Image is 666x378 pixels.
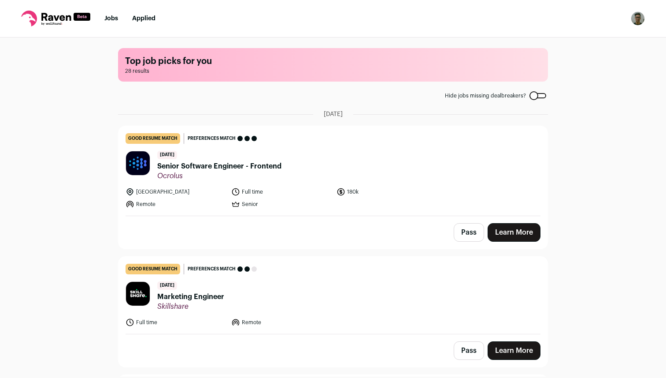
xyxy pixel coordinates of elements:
[157,161,281,172] span: Senior Software Engineer - Frontend
[157,151,177,159] span: [DATE]
[488,223,540,242] a: Learn More
[188,134,236,143] span: Preferences match
[125,67,541,75] span: 28 results
[188,265,236,273] span: Preferences match
[445,92,526,99] span: Hide jobs missing dealbreakers?
[126,133,180,144] div: good resume match
[132,15,155,22] a: Applied
[126,282,150,306] img: 3b497dfc4291f3c35a8d4715fae981d8378532eca218f34c31718a75cddb7e8c.png
[324,110,343,119] span: [DATE]
[337,187,437,196] li: 180k
[231,187,332,196] li: Full time
[631,11,645,26] img: 19367679-medium_jpg
[157,172,281,180] span: Ocrolus
[157,302,224,311] span: Skillshare
[126,318,226,327] li: Full time
[631,11,645,26] button: Open dropdown
[231,200,332,209] li: Senior
[157,281,177,290] span: [DATE]
[157,292,224,302] span: Marketing Engineer
[118,126,548,216] a: good resume match Preferences match [DATE] Senior Software Engineer - Frontend Ocrolus [GEOGRAPHI...
[454,223,484,242] button: Pass
[126,151,150,175] img: 0d7b8d9a3b577bd6c2caada355c5447f3f819241826a91b1594fa99c421327aa.jpg
[126,187,226,196] li: [GEOGRAPHIC_DATA]
[488,341,540,360] a: Learn More
[104,15,118,22] a: Jobs
[118,257,548,334] a: good resume match Preferences match [DATE] Marketing Engineer Skillshare Full time Remote
[231,318,332,327] li: Remote
[126,264,180,274] div: good resume match
[454,341,484,360] button: Pass
[126,200,226,209] li: Remote
[125,55,541,67] h1: Top job picks for you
